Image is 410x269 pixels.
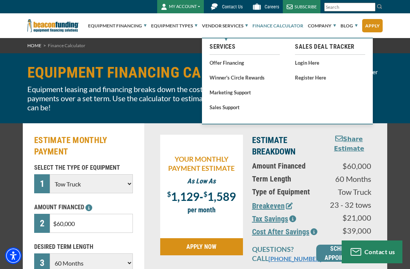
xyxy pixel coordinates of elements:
[48,43,85,48] span: Finance Calculator
[295,73,365,82] a: Register Here
[210,102,280,112] a: Sales Support
[308,14,336,38] a: Company
[252,174,318,183] p: Term Length
[34,203,133,212] p: AMOUNT FINANCED
[5,247,22,264] div: Accessibility Menu
[210,73,280,82] a: Winner's Circle Rewards
[377,3,383,10] img: Search
[222,4,243,10] span: Contact Us
[164,189,239,202] p: -
[164,154,239,173] p: YOUR MONTHLY PAYMENT ESTIMATE
[341,14,358,38] a: Blog
[34,214,50,233] div: 2
[252,200,293,212] button: Breakeven
[327,187,371,196] p: Tow Truck
[252,226,317,237] button: Cost After Savings
[316,245,371,262] a: SCHEDULE APPOINTMENT
[207,189,236,203] span: 1,589
[167,190,171,198] span: $
[151,14,197,38] a: Equipment Types
[27,13,79,38] img: Beacon Funding Corporation logo
[50,214,133,233] input: $
[27,65,322,81] h1: EQUIPMENT FINANCING CALCULATOR
[27,43,41,48] a: HOME
[34,242,133,251] p: DESIRED TERM LENGTH
[327,200,371,209] p: 23 - 32 tows
[210,88,280,97] a: Marketing Support
[34,174,50,193] div: 1
[252,187,318,196] p: Type of Equipment
[295,42,365,51] a: Sales Deal Tracker
[295,58,365,67] a: Login Here
[367,4,374,10] a: Clear search text
[342,240,402,263] button: Contact us
[350,67,378,76] span: Disclaimer
[252,14,303,38] a: Finance Calculator
[210,58,280,67] a: Offer Financing
[203,190,207,198] span: $
[327,226,371,235] p: $39,000
[327,174,371,183] p: 60 Months
[252,161,318,170] p: Amount Financed
[364,248,395,255] span: Contact us
[327,213,371,222] p: $21,000
[88,14,147,38] a: Equipment Financing
[164,205,239,215] p: per month
[252,135,318,158] p: ESTIMATE BREAKDOWN
[268,255,322,262] a: call (847) 897-2499
[34,135,133,158] h2: ESTIMATE MONTHLY PAYMENT
[252,213,296,224] button: Tax Savings
[27,84,322,112] p: Equipment leasing and financing breaks down the cost of equipment into low monthly payments over ...
[202,14,248,38] a: Vendor Services
[164,177,239,186] p: As Low As
[265,4,279,10] span: Careers
[327,161,371,170] p: $60,000
[210,42,280,51] a: Services
[252,245,307,263] p: QUESTIONS? CALL
[324,3,375,11] input: Search
[327,135,371,153] button: Share Estimate
[160,238,243,255] a: APPLY NOW
[171,189,199,203] span: 1,129
[362,19,383,32] a: Apply
[34,163,133,172] p: SELECT THE TYPE OF EQUIPMENT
